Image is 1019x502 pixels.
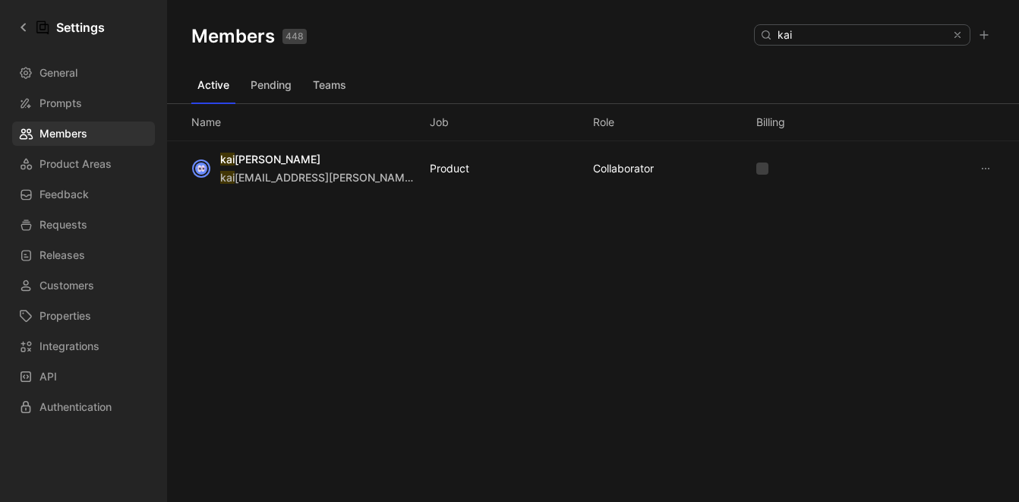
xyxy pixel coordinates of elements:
[56,18,105,36] h1: Settings
[593,159,654,178] div: COLLABORATOR
[12,243,155,267] a: Releases
[12,152,155,176] a: Product Areas
[244,73,298,97] button: Pending
[191,24,307,49] h1: Members
[39,337,99,355] span: Integrations
[235,171,502,184] span: [EMAIL_ADDRESS][PERSON_NAME][DOMAIN_NAME]
[39,155,112,173] span: Product Areas
[12,273,155,298] a: Customers
[12,61,155,85] a: General
[39,64,77,82] span: General
[430,113,449,131] div: Job
[220,171,235,184] mark: kai
[12,334,155,358] a: Integrations
[194,161,209,176] img: avatar
[12,213,155,237] a: Requests
[12,365,155,389] a: API
[39,398,112,416] span: Authentication
[430,159,469,178] div: Product
[39,368,57,386] span: API
[12,395,155,419] a: Authentication
[39,276,94,295] span: Customers
[756,113,785,131] div: Billing
[307,73,352,97] button: Teams
[235,153,320,166] span: [PERSON_NAME]
[39,246,85,264] span: Releases
[12,12,111,43] a: Settings
[39,185,89,204] span: Feedback
[39,125,87,143] span: Members
[39,216,87,234] span: Requests
[12,304,155,328] a: Properties
[12,122,155,146] a: Members
[12,91,155,115] a: Prompts
[12,182,155,207] a: Feedback
[191,73,235,97] button: Active
[282,29,307,44] div: 448
[593,113,614,131] div: Role
[220,153,235,166] mark: kai
[191,113,221,131] div: Name
[39,94,82,112] span: Prompts
[39,307,91,325] span: Properties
